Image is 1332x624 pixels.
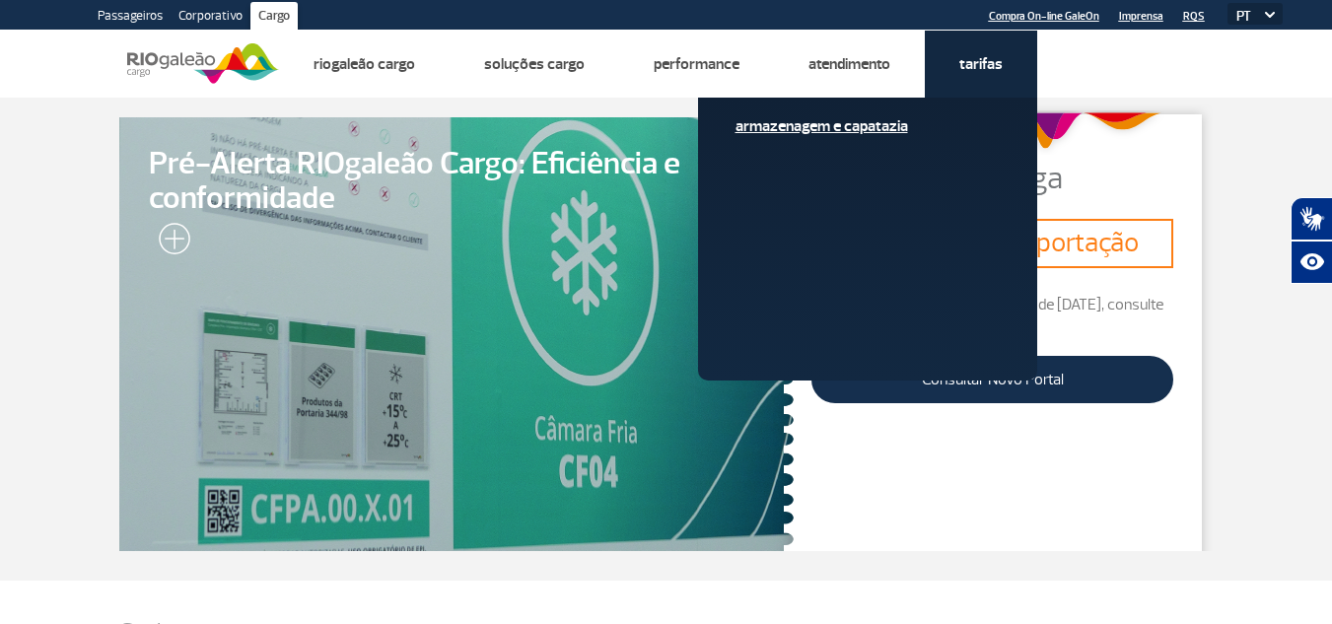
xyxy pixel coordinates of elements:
[959,54,1003,74] a: Tarifas
[149,147,764,216] span: Pré-Alerta RIOgaleão Cargo: Eficiência e conformidade
[1183,10,1205,23] a: RQS
[654,54,739,74] a: Performance
[736,115,1000,137] a: Armazenagem e Capatazia
[1291,197,1332,284] div: Plugin de acessibilidade da Hand Talk.
[250,2,298,34] a: Cargo
[808,54,890,74] a: Atendimento
[171,2,250,34] a: Corporativo
[119,117,794,551] a: Pré-Alerta RIOgaleão Cargo: Eficiência e conformidade
[314,54,415,74] a: Riogaleão Cargo
[90,2,171,34] a: Passageiros
[1291,197,1332,241] button: Abrir tradutor de língua de sinais.
[989,10,1099,23] a: Compra On-line GaleOn
[1119,10,1163,23] a: Imprensa
[484,54,585,74] a: Soluções Cargo
[1291,241,1332,284] button: Abrir recursos assistivos.
[149,223,190,262] img: leia-mais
